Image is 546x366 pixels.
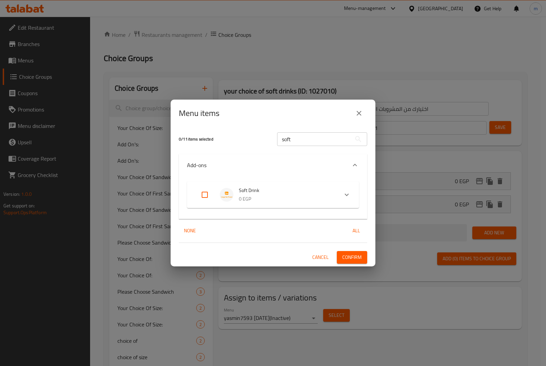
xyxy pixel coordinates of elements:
[239,195,333,203] p: 0 EGP
[187,161,206,169] p: Add-ons
[348,226,364,235] span: All
[179,224,201,237] button: None
[310,251,331,264] button: Cancel
[277,132,351,146] input: Search in items
[182,226,198,235] span: None
[179,176,367,219] div: Expand
[187,181,359,208] div: Expand
[342,253,362,262] span: Confirm
[179,154,367,176] div: Expand
[351,105,367,121] button: close
[312,253,329,262] span: Cancel
[337,251,367,264] button: Confirm
[179,136,269,142] h5: 0 / 11 items selected
[220,188,233,202] img: Soft Drink
[239,186,333,195] span: Soft Drink
[345,224,367,237] button: All
[179,108,219,119] h2: Menu items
